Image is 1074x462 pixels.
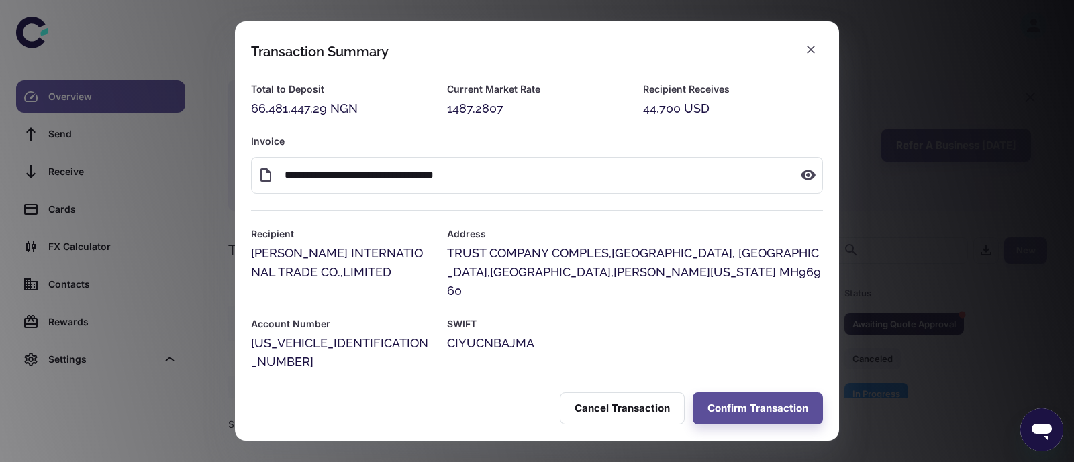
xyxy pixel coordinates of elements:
[447,227,823,241] h6: Address
[251,99,431,118] div: 66,481,447.29 NGN
[251,82,431,97] h6: Total to Deposit
[560,392,685,424] button: Cancel Transaction
[1020,408,1063,451] iframe: Button to launch messaging window
[251,316,431,331] h6: Account Number
[447,244,823,300] div: TRUST COMPANY COMPLES,[GEOGRAPHIC_DATA], [GEOGRAPHIC_DATA],[GEOGRAPHIC_DATA],[PERSON_NAME][US_STA...
[643,99,823,118] div: 44,700 USD
[251,244,431,282] div: [PERSON_NAME] INTERNATIONAL TRADE CO.,LIMITED
[251,44,389,60] div: Transaction Summary
[251,227,431,241] h6: Recipient
[447,316,823,331] h6: SWIFT
[251,134,823,149] h6: Invoice
[447,334,823,353] div: CIYUCNBAJMA
[693,392,823,424] button: Confirm Transaction
[447,99,627,118] div: 1487.2807
[251,334,431,371] div: [US_VEHICLE_IDENTIFICATION_NUMBER]
[643,82,823,97] h6: Recipient Receives
[447,82,627,97] h6: Current Market Rate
